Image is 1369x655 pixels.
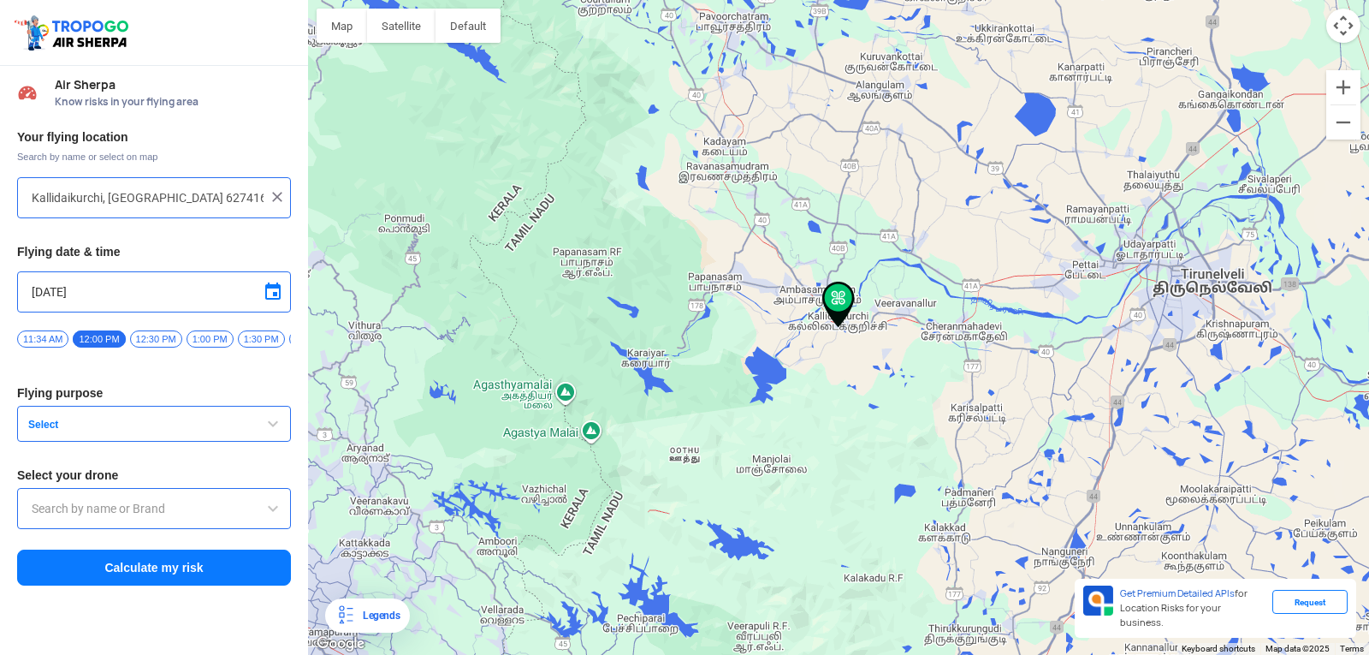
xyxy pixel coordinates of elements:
[55,95,291,109] span: Know risks in your flying area
[32,498,276,519] input: Search by name or Brand
[17,131,291,143] h3: Your flying location
[1083,586,1113,616] img: Premium APIs
[356,605,400,626] div: Legends
[55,78,291,92] span: Air Sherpa
[17,150,291,164] span: Search by name or select on map
[269,188,286,205] img: ic_close.png
[317,9,367,43] button: Show street map
[13,13,134,52] img: ic_tgdronemaps.svg
[1340,644,1364,653] a: Terms
[312,633,369,655] img: Google
[335,605,356,626] img: Legends
[1265,644,1330,653] span: Map data ©2025
[130,330,182,348] span: 12:30 PM
[21,418,235,432] span: Select
[1326,105,1360,140] button: Zoom out
[17,406,291,442] button: Select
[1326,9,1360,43] button: Map camera controls
[17,387,291,399] h3: Flying purpose
[1120,587,1235,599] span: Get Premium Detailed APIs
[17,469,291,481] h3: Select your drone
[32,282,276,302] input: Select Date
[1113,586,1272,631] div: for Location Risks for your business.
[289,330,336,348] span: 2:00 PM
[238,330,285,348] span: 1:30 PM
[17,246,291,258] h3: Flying date & time
[17,82,38,103] img: Risk Scores
[17,550,291,586] button: Calculate my risk
[312,633,369,655] a: Open this area in Google Maps (opens a new window)
[1326,70,1360,104] button: Zoom in
[367,9,436,43] button: Show satellite imagery
[1182,643,1255,655] button: Keyboard shortcuts
[187,330,234,348] span: 1:00 PM
[1272,590,1348,614] div: Request
[17,330,68,348] span: 11:34 AM
[32,188,264,208] input: Search your flying location
[73,330,125,348] span: 12:00 PM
